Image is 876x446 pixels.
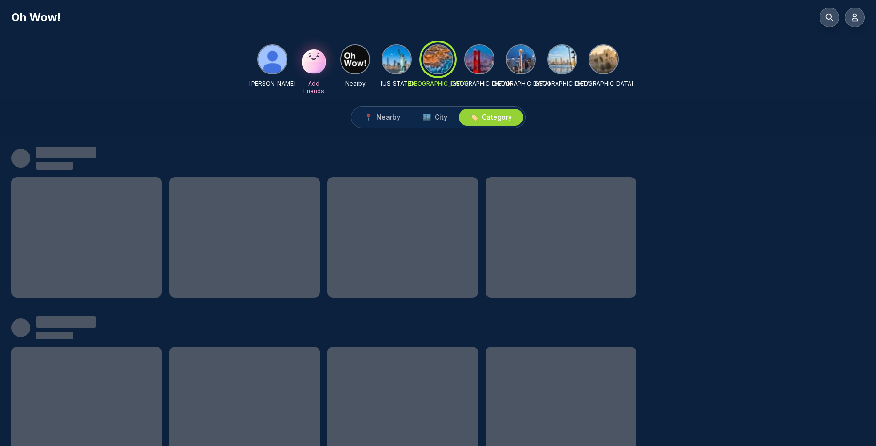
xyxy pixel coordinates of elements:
[492,80,550,88] p: [GEOGRAPHIC_DATA]
[382,45,411,73] img: New York
[408,80,469,88] p: [GEOGRAPHIC_DATA]
[507,45,535,73] img: Seattle
[299,80,329,95] p: Add Friends
[450,80,509,88] p: [GEOGRAPHIC_DATA]
[11,10,61,25] h1: Oh Wow!
[376,113,400,122] span: Nearby
[381,80,413,88] p: [US_STATE]
[465,45,494,73] img: San Francisco
[533,80,592,88] p: [GEOGRAPHIC_DATA]
[365,113,373,122] span: 📍
[589,45,618,73] img: Los Angeles
[435,113,447,122] span: City
[345,80,366,88] p: Nearby
[258,45,287,73] img: Matthew Miller
[353,109,412,126] button: 📍Nearby
[574,80,633,88] p: [GEOGRAPHIC_DATA]
[470,113,478,122] span: 🏷️
[482,113,512,122] span: Category
[459,109,523,126] button: 🏷️Category
[249,80,295,88] p: [PERSON_NAME]
[299,44,329,74] img: Add Friends
[423,113,431,122] span: 🏙️
[548,45,576,73] img: San Diego
[341,45,369,73] img: Nearby
[412,109,459,126] button: 🏙️City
